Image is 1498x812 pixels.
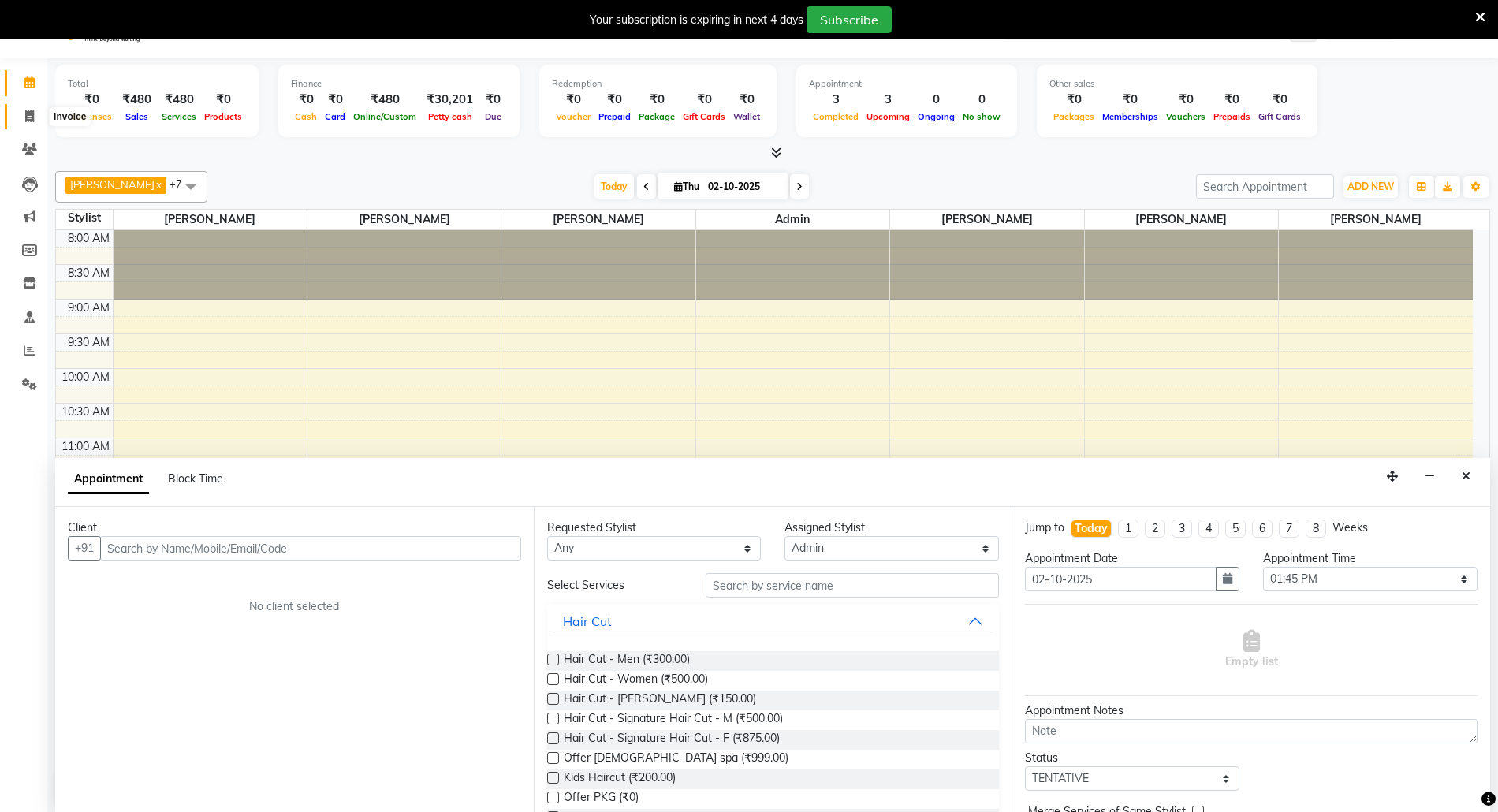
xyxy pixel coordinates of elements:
[65,334,113,351] div: 9:30 AM
[959,111,1004,122] span: No show
[552,111,594,122] span: Voucher
[58,369,113,386] div: 10:00 AM
[70,178,155,191] span: [PERSON_NAME]
[1025,702,1478,719] div: Appointment Notes
[784,520,999,536] div: Assigned Stylist
[100,536,521,561] input: Search by Name/Mobile/Email/Code
[68,91,116,109] div: ₹0
[479,91,507,109] div: ₹0
[564,750,788,769] span: Offer [DEMOGRAPHIC_DATA] spa (₹999.00)
[863,111,914,122] span: Upcoming
[68,465,149,494] span: Appointment
[50,107,90,126] div: Invoice
[1343,176,1398,198] button: ADD NEW
[114,210,307,229] span: [PERSON_NAME]
[349,111,420,122] span: Online/Custom
[729,111,764,122] span: Wallet
[679,91,729,109] div: ₹0
[807,6,892,33] button: Subscribe
[56,210,113,226] div: Stylist
[58,438,113,455] div: 11:00 AM
[594,91,635,109] div: ₹0
[170,177,194,190] span: +7
[121,111,152,122] span: Sales
[420,91,479,109] div: ₹30,201
[914,111,959,122] span: Ongoing
[564,691,756,710] span: Hair Cut - [PERSON_NAME] (₹150.00)
[68,520,521,536] div: Client
[1455,464,1478,489] button: Close
[501,210,695,229] span: [PERSON_NAME]
[809,77,1004,91] div: Appointment
[1162,91,1209,109] div: ₹0
[670,181,703,192] span: Thu
[706,573,999,598] input: Search by service name
[553,607,993,635] button: Hair Cut
[1162,111,1209,122] span: Vouchers
[1085,210,1278,229] span: [PERSON_NAME]
[1279,210,1473,229] span: [PERSON_NAME]
[594,111,635,122] span: Prepaid
[106,598,483,615] div: No client selected
[68,77,246,91] div: Total
[1025,750,1239,766] div: Status
[1098,111,1162,122] span: Memberships
[1098,91,1162,109] div: ₹0
[1279,520,1299,538] li: 7
[58,404,113,420] div: 10:30 AM
[1332,520,1368,536] div: Weeks
[564,769,676,789] span: Kids Haircut (₹200.00)
[959,91,1004,109] div: 0
[1225,520,1246,538] li: 5
[1196,174,1334,199] input: Search Appointment
[590,12,803,28] div: Your subscription is expiring in next 4 days
[1049,91,1098,109] div: ₹0
[307,210,501,229] span: [PERSON_NAME]
[1049,77,1305,91] div: Other sales
[1145,520,1165,538] li: 2
[291,77,507,91] div: Finance
[1306,520,1326,538] li: 8
[291,91,321,109] div: ₹0
[321,111,349,122] span: Card
[481,111,505,122] span: Due
[1252,520,1273,538] li: 6
[696,210,889,229] span: Admin
[1025,550,1239,567] div: Appointment Date
[65,265,113,281] div: 8:30 AM
[1254,91,1305,109] div: ₹0
[158,111,200,122] span: Services
[1118,520,1138,538] li: 1
[1254,111,1305,122] span: Gift Cards
[809,111,863,122] span: Completed
[594,174,634,199] span: Today
[809,91,863,109] div: 3
[68,536,101,561] button: +91
[65,230,113,247] div: 8:00 AM
[564,730,780,750] span: Hair Cut - Signature Hair Cut - F (₹875.00)
[1347,181,1394,192] span: ADD NEW
[703,175,782,199] input: 2025-10-02
[1049,111,1098,122] span: Packages
[729,91,764,109] div: ₹0
[890,210,1083,229] span: [PERSON_NAME]
[914,91,959,109] div: 0
[564,651,690,671] span: Hair Cut - Men (₹300.00)
[200,111,246,122] span: Products
[635,111,679,122] span: Package
[349,91,420,109] div: ₹480
[564,789,639,809] span: Offer PKG (₹0)
[1075,520,1108,537] div: Today
[1225,630,1278,670] span: Empty list
[635,91,679,109] div: ₹0
[552,91,594,109] div: ₹0
[65,300,113,316] div: 9:00 AM
[1263,550,1478,567] div: Appointment Time
[291,111,321,122] span: Cash
[563,612,612,631] div: Hair Cut
[1025,520,1064,536] div: Jump to
[424,111,476,122] span: Petty cash
[158,91,200,109] div: ₹480
[1209,91,1254,109] div: ₹0
[679,111,729,122] span: Gift Cards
